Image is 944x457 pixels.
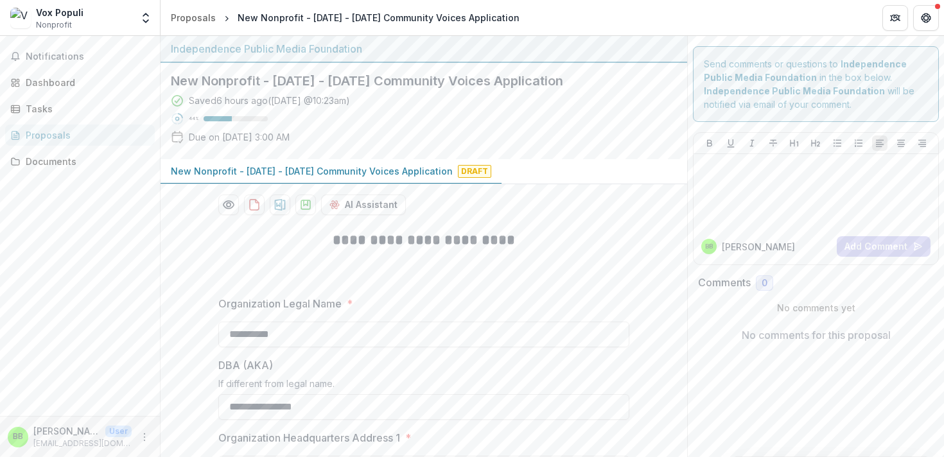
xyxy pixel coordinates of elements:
h2: New Nonprofit - [DATE] - [DATE] Community Voices Application [171,73,656,89]
span: Nonprofit [36,19,72,31]
img: Vox Populi [10,8,31,28]
p: Organization Legal Name [218,296,342,311]
h2: Comments [698,277,751,289]
p: New Nonprofit - [DATE] - [DATE] Community Voices Application [171,164,453,178]
a: Tasks [5,98,155,119]
a: Dashboard [5,72,155,93]
div: Blanche Brown [13,433,23,441]
button: Preview 31f06b6b-1e0b-4dff-bcf3-ca638e8ee24b-0.pdf [218,194,239,215]
button: Heading 2 [808,135,823,151]
button: Bold [702,135,717,151]
button: More [137,429,152,445]
button: download-proposal [270,194,290,215]
a: Proposals [166,8,221,27]
a: Documents [5,151,155,172]
p: [PERSON_NAME] [722,240,795,254]
div: If different from legal name. [218,378,629,394]
div: Proposals [26,128,144,142]
div: Documents [26,155,144,168]
a: Proposals [5,125,155,146]
p: User [105,426,132,437]
button: download-proposal [244,194,265,215]
div: Saved 6 hours ago ( [DATE] @ 10:23am ) [189,94,350,107]
button: Align Center [893,135,909,151]
button: Add Comment [837,236,931,257]
nav: breadcrumb [166,8,525,27]
button: Get Help [913,5,939,31]
button: Partners [882,5,908,31]
div: Dashboard [26,76,144,89]
button: download-proposal [295,194,316,215]
button: Align Left [872,135,887,151]
button: Strike [765,135,781,151]
span: 0 [762,278,767,289]
div: Independence Public Media Foundation [171,41,677,56]
button: Italicize [744,135,760,151]
p: No comments yet [698,301,934,315]
strong: Independence Public Media Foundation [704,85,885,96]
p: DBA (AKA) [218,358,273,373]
p: 44 % [189,114,198,123]
button: AI Assistant [321,194,406,215]
p: No comments for this proposal [742,327,891,343]
div: Send comments or questions to in the box below. will be notified via email of your comment. [693,46,939,122]
div: Tasks [26,102,144,116]
button: Open entity switcher [137,5,155,31]
p: [EMAIL_ADDRESS][DOMAIN_NAME] [33,438,132,449]
button: Heading 1 [787,135,802,151]
button: Underline [723,135,739,151]
button: Align Right [914,135,930,151]
p: [PERSON_NAME] [33,424,100,438]
button: Ordered List [851,135,866,151]
span: Notifications [26,51,150,62]
button: Notifications [5,46,155,67]
div: Vox Populi [36,6,83,19]
div: New Nonprofit - [DATE] - [DATE] Community Voices Application [238,11,520,24]
button: Bullet List [830,135,845,151]
span: Draft [458,165,491,178]
p: Due on [DATE] 3:00 AM [189,130,290,144]
div: Proposals [171,11,216,24]
div: Blanche Brown [705,243,713,250]
p: Organization Headquarters Address 1 [218,430,400,445]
